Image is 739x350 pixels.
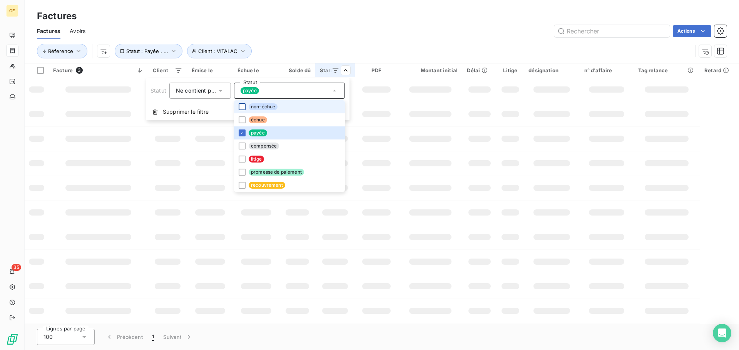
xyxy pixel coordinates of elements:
[249,169,304,176] span: promesse de paiement
[249,182,285,189] span: recouvrement
[150,87,166,94] span: Statut
[163,108,209,116] span: Supprimer le filtre
[249,129,267,136] span: payée
[249,116,267,123] span: échue
[241,87,259,94] span: payée
[176,87,217,94] span: Ne contient pas
[249,156,264,163] span: litige
[249,143,279,149] span: compensée
[249,103,278,110] span: non-échue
